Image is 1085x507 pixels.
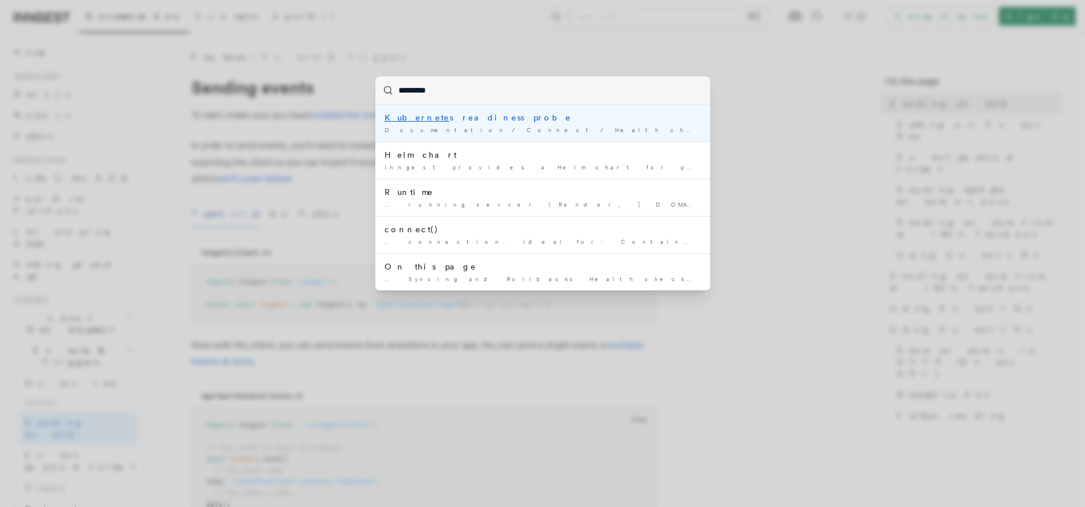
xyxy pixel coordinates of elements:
[385,200,701,209] div: … running server (Render, [DOMAIN_NAME], s, etc.). Serverless runtimes (AWS …
[615,126,721,133] span: Health checks
[385,113,450,122] mark: Kubernete
[385,126,507,133] span: Documentation
[385,149,701,161] div: Helm chart
[385,186,701,198] div: Runtime
[527,126,596,133] span: Connect
[385,261,701,272] div: On this page
[385,237,701,246] div: … connection. Ideal for: Container runtimes ( s, Docker, etc.) Latency sensitive …
[385,163,701,172] div: Inngest provides a Helm chart for production-ready s deployments …
[385,224,701,235] div: connect()
[512,126,522,133] span: /
[385,275,701,283] div: … Syncing and Rollbacks Health checks s readiness probe [PERSON_NAME] hosted …
[385,112,701,123] div: s readiness probe
[600,126,610,133] span: /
